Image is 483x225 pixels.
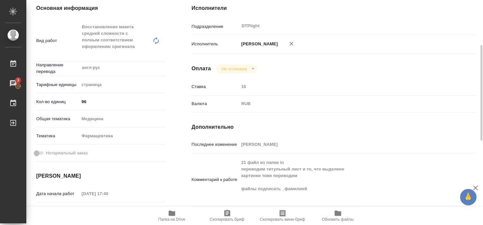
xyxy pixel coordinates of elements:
a: 3 [2,75,25,92]
div: Фармацевтика [79,130,165,142]
p: Последнее изменение [192,141,239,148]
button: Скопировать бриф [200,207,255,225]
span: Нотариальный заказ [46,150,88,156]
button: 🙏 [460,189,476,205]
p: Валюта [192,101,239,107]
p: Ставка [192,83,239,90]
p: Кол-во единиц [36,99,79,105]
span: Обновить файлы [322,217,354,222]
div: Не оплачена [216,64,256,73]
h4: Оплата [192,65,211,73]
button: Не оплачена [219,66,249,72]
p: Комментарий к работе [192,176,239,183]
h4: Дополнительно [192,123,476,131]
span: 🙏 [463,190,474,204]
h4: [PERSON_NAME] [36,172,165,180]
p: [PERSON_NAME] [239,41,278,47]
h4: Исполнители [192,4,476,12]
div: Медицина [79,113,165,124]
input: ✎ Введи что-нибудь [79,97,165,106]
p: Общая тематика [36,116,79,122]
p: Исполнитель [192,41,239,47]
span: Папка на Drive [158,217,185,222]
p: Дата начала работ [36,191,79,197]
button: Обновить файлы [310,207,365,225]
div: страница [79,79,165,90]
p: Тарифные единицы [36,81,79,88]
div: RUB [239,98,452,109]
button: Скопировать мини-бриф [255,207,310,225]
textarea: 21 файл из папки in переводим титульный лист и то, что выделено картинки тоже переводим файлы под... [239,157,452,201]
span: 3 [13,77,23,83]
button: Папка на Drive [144,207,200,225]
p: Вид работ [36,37,79,44]
span: Скопировать бриф [210,217,244,222]
p: Тематика [36,133,79,139]
input: Пустое поле [79,189,137,198]
span: Скопировать мини-бриф [260,217,305,222]
p: Направление перевода [36,62,79,75]
p: Подразделение [192,23,239,30]
input: Пустое поле [239,82,452,91]
button: Удалить исполнителя [284,36,299,51]
input: Пустое поле [239,140,452,149]
h4: Основная информация [36,4,165,12]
